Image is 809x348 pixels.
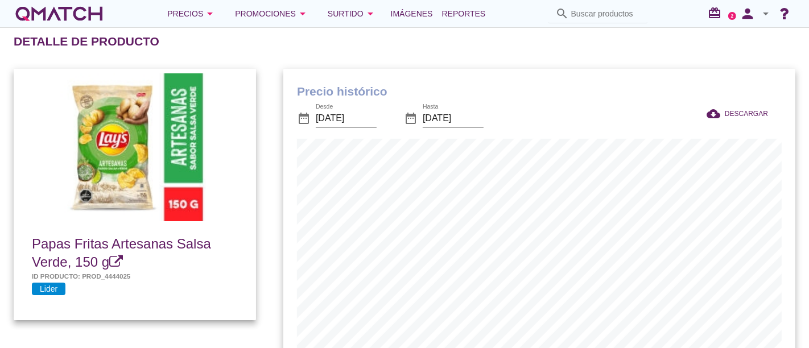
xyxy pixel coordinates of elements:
button: Promociones [226,2,319,25]
input: Desde [316,109,377,127]
i: cloud_download [707,107,725,121]
button: Surtido [319,2,386,25]
span: Imágenes [391,7,433,20]
div: Precios [167,7,217,20]
span: Lider [32,283,65,295]
i: arrow_drop_down [296,7,309,20]
i: date_range [404,111,418,125]
i: date_range [297,111,311,125]
i: search [555,7,569,20]
a: Reportes [437,2,490,25]
th: Precios [DATE], No disponible [32,313,238,345]
h5: Id producto: prod_4444025 [32,271,238,281]
i: arrow_drop_down [364,7,377,20]
h1: Precio histórico [297,82,782,101]
input: Buscar productos [571,5,641,23]
span: Papas Fritas Artesanas Salsa Verde, 150 g [32,236,211,270]
div: Surtido [328,7,377,20]
h2: Detalle de producto [14,32,159,51]
i: arrow_drop_down [759,7,773,20]
button: Precios [158,2,226,25]
i: person [736,6,759,22]
i: redeem [708,6,726,20]
span: DESCARGAR [725,109,768,119]
text: 2 [731,13,734,18]
a: 2 [728,12,736,20]
span: Reportes [442,7,486,20]
a: Imágenes [386,2,437,25]
div: Promociones [235,7,309,20]
input: Hasta [423,109,484,127]
i: arrow_drop_down [203,7,217,20]
a: white-qmatch-logo [14,2,105,25]
button: DESCARGAR [697,103,777,124]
